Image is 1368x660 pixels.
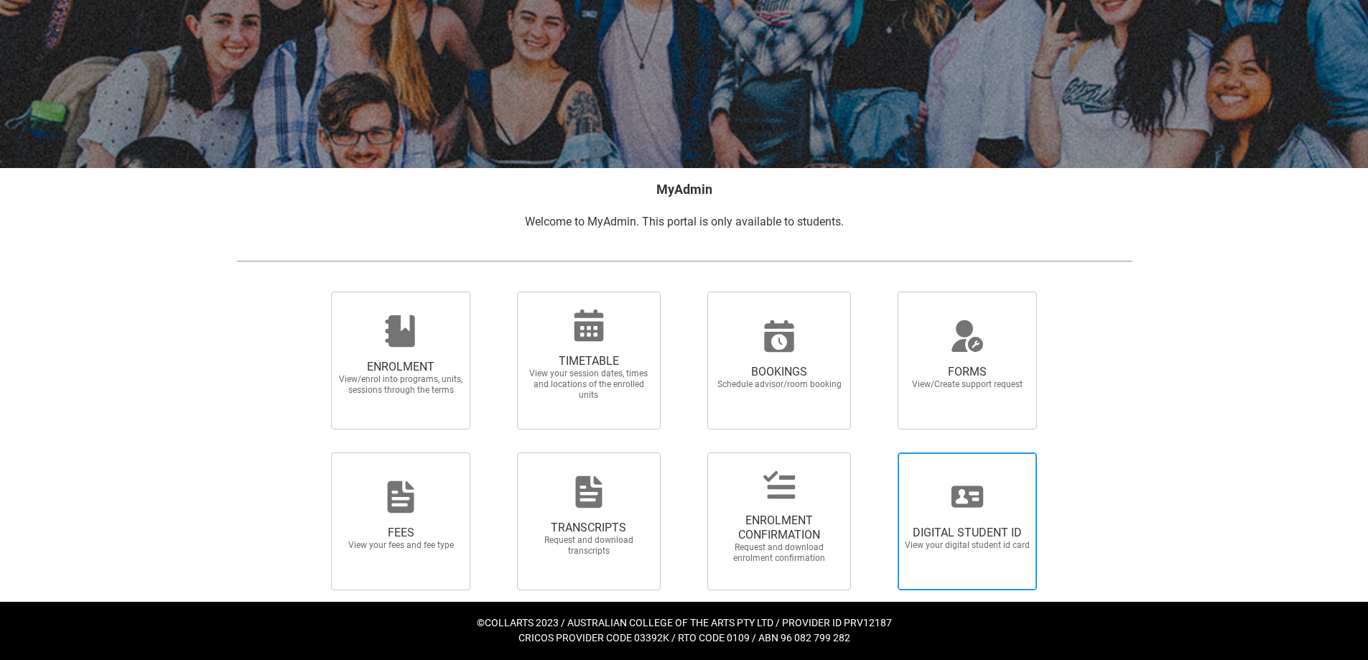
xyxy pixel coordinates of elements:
span: View your fees and fee type [338,540,464,551]
span: Request and download transcripts [526,535,652,557]
span: View/enrol into programs, units, sessions through the terms [338,374,464,396]
span: FORMS [904,365,1030,379]
span: View your digital student id card [904,540,1030,551]
span: DIGITAL STUDENT ID [904,526,1030,540]
span: Request and download enrolment confirmation [716,542,842,564]
span: ENROLMENT CONFIRMATION [716,513,842,542]
span: FEES [338,526,464,540]
span: View your session dates, times and locations of the enrolled units [526,368,652,401]
span: BOOKINGS [716,365,842,379]
span: Welcome to MyAdmin. This portal is only available to students. [525,215,844,228]
span: TIMETABLE [526,354,652,368]
span: View/Create support request [904,379,1030,390]
h2: MyAdmin [236,180,1132,199]
span: TRANSCRIPTS [526,521,652,535]
span: Schedule advisor/room booking [716,379,842,390]
span: ENROLMENT [338,360,464,374]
